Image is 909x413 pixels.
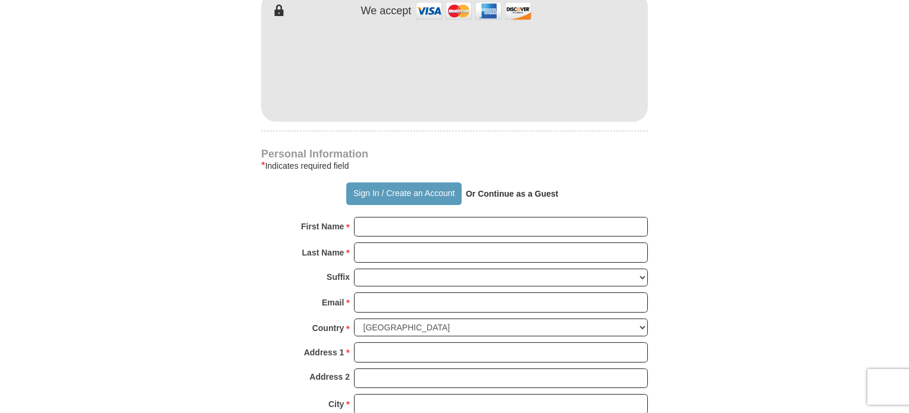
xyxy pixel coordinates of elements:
strong: Address 2 [309,368,350,385]
strong: Email [322,294,344,311]
div: Indicates required field [261,159,648,173]
button: Sign In / Create an Account [346,182,461,205]
h4: We accept [361,5,412,18]
strong: City [328,396,344,412]
h4: Personal Information [261,149,648,159]
strong: Address 1 [304,344,344,361]
strong: Country [312,320,344,336]
strong: Suffix [327,269,350,285]
strong: Last Name [302,244,344,261]
strong: Or Continue as a Guest [466,189,559,198]
strong: First Name [301,218,344,235]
